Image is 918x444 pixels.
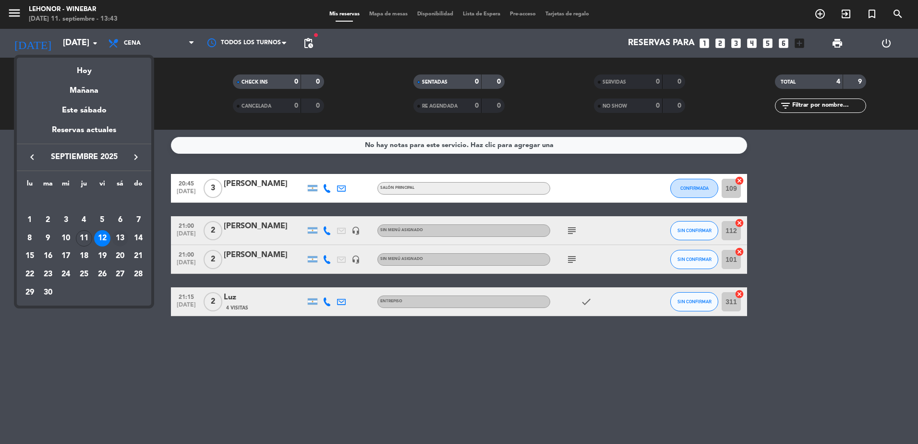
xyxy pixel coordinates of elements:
[130,230,146,247] div: 14
[58,266,74,283] div: 24
[94,212,110,228] div: 5
[76,248,92,264] div: 18
[22,266,38,283] div: 22
[40,284,56,301] div: 30
[111,211,130,229] td: 6 de septiembre de 2025
[40,248,56,264] div: 16
[57,211,75,229] td: 3 de septiembre de 2025
[130,266,146,283] div: 28
[58,212,74,228] div: 3
[112,212,128,228] div: 6
[75,178,93,193] th: jueves
[57,247,75,265] td: 17 de septiembre de 2025
[94,248,110,264] div: 19
[21,265,39,284] td: 22 de septiembre de 2025
[93,211,111,229] td: 5 de septiembre de 2025
[129,211,147,229] td: 7 de septiembre de 2025
[40,266,56,283] div: 23
[111,178,130,193] th: sábado
[112,266,128,283] div: 27
[111,247,130,265] td: 20 de septiembre de 2025
[24,151,41,163] button: keyboard_arrow_left
[21,229,39,247] td: 8 de septiembre de 2025
[130,151,142,163] i: keyboard_arrow_right
[129,229,147,247] td: 14 de septiembre de 2025
[17,58,151,77] div: Hoy
[93,265,111,284] td: 26 de septiembre de 2025
[57,265,75,284] td: 24 de septiembre de 2025
[93,247,111,265] td: 19 de septiembre de 2025
[76,266,92,283] div: 25
[58,248,74,264] div: 17
[111,265,130,284] td: 27 de septiembre de 2025
[57,178,75,193] th: miércoles
[41,151,127,163] span: septiembre 2025
[94,266,110,283] div: 26
[75,265,93,284] td: 25 de septiembre de 2025
[129,265,147,284] td: 28 de septiembre de 2025
[112,230,128,247] div: 13
[76,212,92,228] div: 4
[39,247,57,265] td: 16 de septiembre de 2025
[17,124,151,144] div: Reservas actuales
[58,230,74,247] div: 10
[111,229,130,247] td: 13 de septiembre de 2025
[93,178,111,193] th: viernes
[21,284,39,302] td: 29 de septiembre de 2025
[75,247,93,265] td: 18 de septiembre de 2025
[22,248,38,264] div: 15
[75,229,93,247] td: 11 de septiembre de 2025
[26,151,38,163] i: keyboard_arrow_left
[129,247,147,265] td: 21 de septiembre de 2025
[22,284,38,301] div: 29
[39,284,57,302] td: 30 de septiembre de 2025
[39,211,57,229] td: 2 de septiembre de 2025
[22,212,38,228] div: 1
[127,151,145,163] button: keyboard_arrow_right
[21,211,39,229] td: 1 de septiembre de 2025
[94,230,110,247] div: 12
[39,178,57,193] th: martes
[40,212,56,228] div: 2
[17,77,151,97] div: Mañana
[39,229,57,247] td: 9 de septiembre de 2025
[21,193,147,211] td: SEP.
[112,248,128,264] div: 20
[75,211,93,229] td: 4 de septiembre de 2025
[17,97,151,124] div: Este sábado
[130,212,146,228] div: 7
[129,178,147,193] th: domingo
[130,248,146,264] div: 21
[93,229,111,247] td: 12 de septiembre de 2025
[76,230,92,247] div: 11
[39,265,57,284] td: 23 de septiembre de 2025
[40,230,56,247] div: 9
[57,229,75,247] td: 10 de septiembre de 2025
[21,247,39,265] td: 15 de septiembre de 2025
[22,230,38,247] div: 8
[21,178,39,193] th: lunes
